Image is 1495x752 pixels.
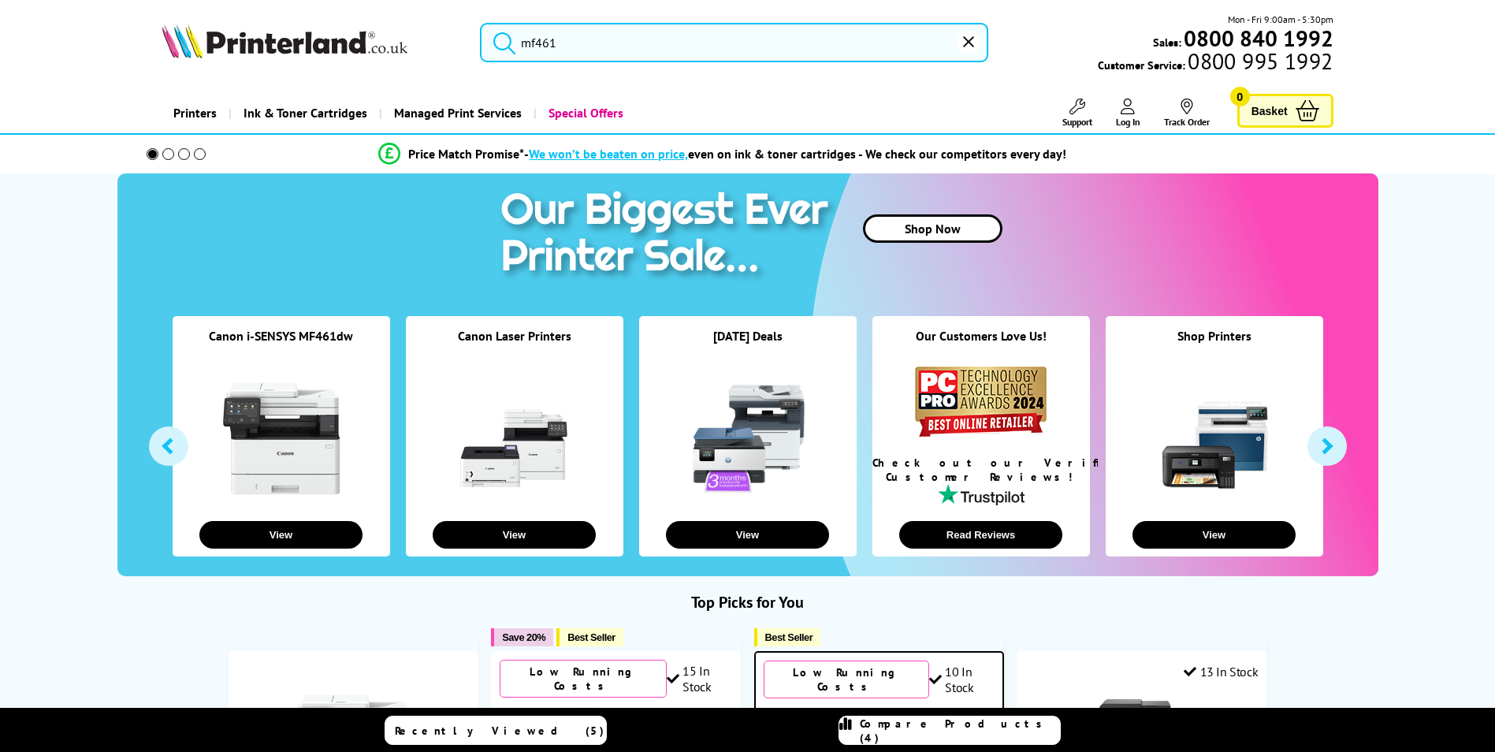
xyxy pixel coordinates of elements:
[534,93,635,133] a: Special Offers
[433,521,596,549] button: View
[1062,99,1092,128] a: Support
[754,628,821,646] button: Best Seller
[395,724,604,738] span: Recently Viewed (5)
[764,661,929,698] div: Low Running Costs
[860,717,1060,745] span: Compare Products (4)
[765,631,813,643] span: Best Seller
[872,328,1090,363] div: Our Customers Love Us!
[1164,99,1210,128] a: Track Order
[1098,54,1333,73] span: Customer Service:
[493,173,844,297] img: printer sale
[1228,12,1333,27] span: Mon - Fri 9:00am - 5:30pm
[209,328,353,344] a: Canon i-SENSYS MF461dw
[524,146,1066,162] div: - even on ink & toner cartridges - We check our competitors every day!
[863,214,1002,243] a: Shop Now
[229,93,379,133] a: Ink & Toner Cartridges
[408,146,524,162] span: Price Match Promise*
[1185,54,1333,69] span: 0800 995 1992
[529,146,688,162] span: We won’t be beaten on price,
[500,660,667,698] div: Low Running Costs
[162,93,229,133] a: Printers
[1184,24,1333,53] b: 0800 840 1992
[929,664,995,695] div: 10 In Stock
[1153,35,1181,50] span: Sales:
[567,631,615,643] span: Best Seller
[1106,328,1323,363] div: Shop Printers
[667,663,733,694] div: 15 In Stock
[1116,99,1140,128] a: Log In
[379,93,534,133] a: Managed Print Services
[899,521,1062,549] button: Read Reviews
[666,521,829,549] button: View
[199,521,363,549] button: View
[162,24,460,61] a: Printerland Logo
[458,328,571,344] a: Canon Laser Printers
[1132,521,1296,549] button: View
[839,716,1061,745] a: Compare Products (4)
[872,456,1090,484] div: Check out our Verified Customer Reviews!
[1181,31,1333,46] a: 0800 840 1992
[385,716,607,745] a: Recently Viewed (5)
[162,24,407,58] img: Printerland Logo
[502,631,545,643] span: Save 20%
[1184,664,1258,679] div: 13 In Stock
[1230,87,1250,106] span: 0
[1062,116,1092,128] span: Support
[639,328,857,363] div: [DATE] Deals
[125,140,1321,168] li: modal_Promise
[1237,94,1333,128] a: Basket 0
[244,93,367,133] span: Ink & Toner Cartridges
[1251,100,1288,121] span: Basket
[556,628,623,646] button: Best Seller
[491,628,553,646] button: Save 20%
[1116,116,1140,128] span: Log In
